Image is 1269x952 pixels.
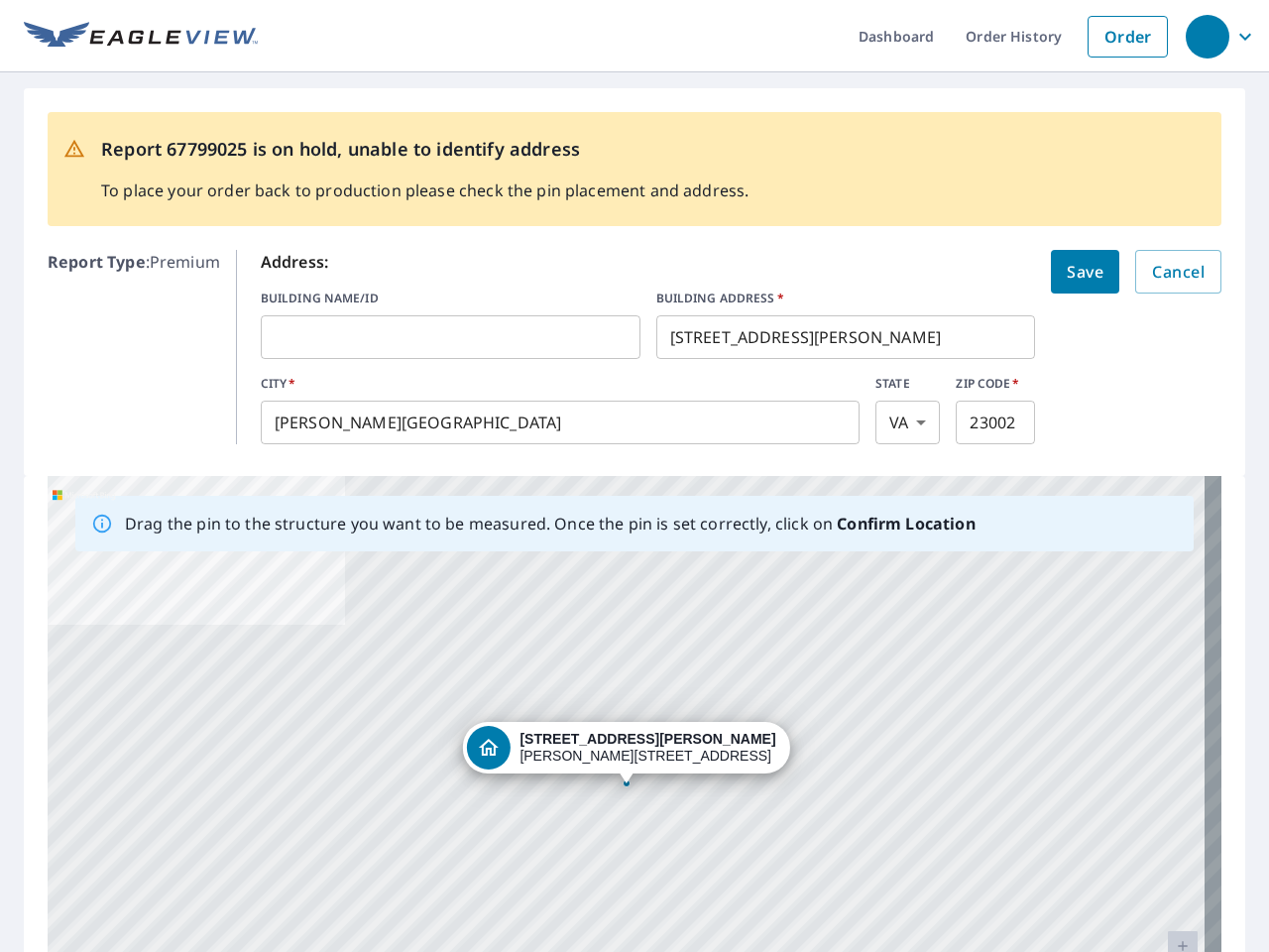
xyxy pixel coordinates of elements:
label: CITY [261,375,860,393]
img: EV Logo [24,22,258,52]
em: VA [889,414,908,432]
label: BUILDING ADDRESS [656,290,1036,307]
p: Address: [261,250,1036,274]
b: Confirm Location [837,513,975,535]
span: Save [1067,258,1103,286]
button: Cancel [1135,250,1221,294]
div: Dropped pin, building 1, Residential property, 9530 S Amelia Ave Amelia Court House, VA 23002 [462,722,789,783]
strong: [STREET_ADDRESS][PERSON_NAME] [519,731,775,747]
p: To place your order back to production please check the pin placement and address. [101,178,749,202]
label: STATE [875,375,940,393]
p: Drag the pin to the structure you want to be measured. Once the pin is set correctly, click on [125,512,976,535]
span: Cancel [1152,258,1205,286]
b: Report Type [48,251,146,273]
button: Save [1051,250,1119,294]
p: Report 67799025 is on hold, unable to identify address [101,136,749,163]
label: ZIP CODE [956,375,1035,393]
a: Order [1088,16,1168,58]
p: : Premium [48,250,220,444]
div: VA [875,401,940,444]
label: BUILDING NAME/ID [261,290,640,307]
div: [PERSON_NAME][STREET_ADDRESS] [519,731,775,765]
